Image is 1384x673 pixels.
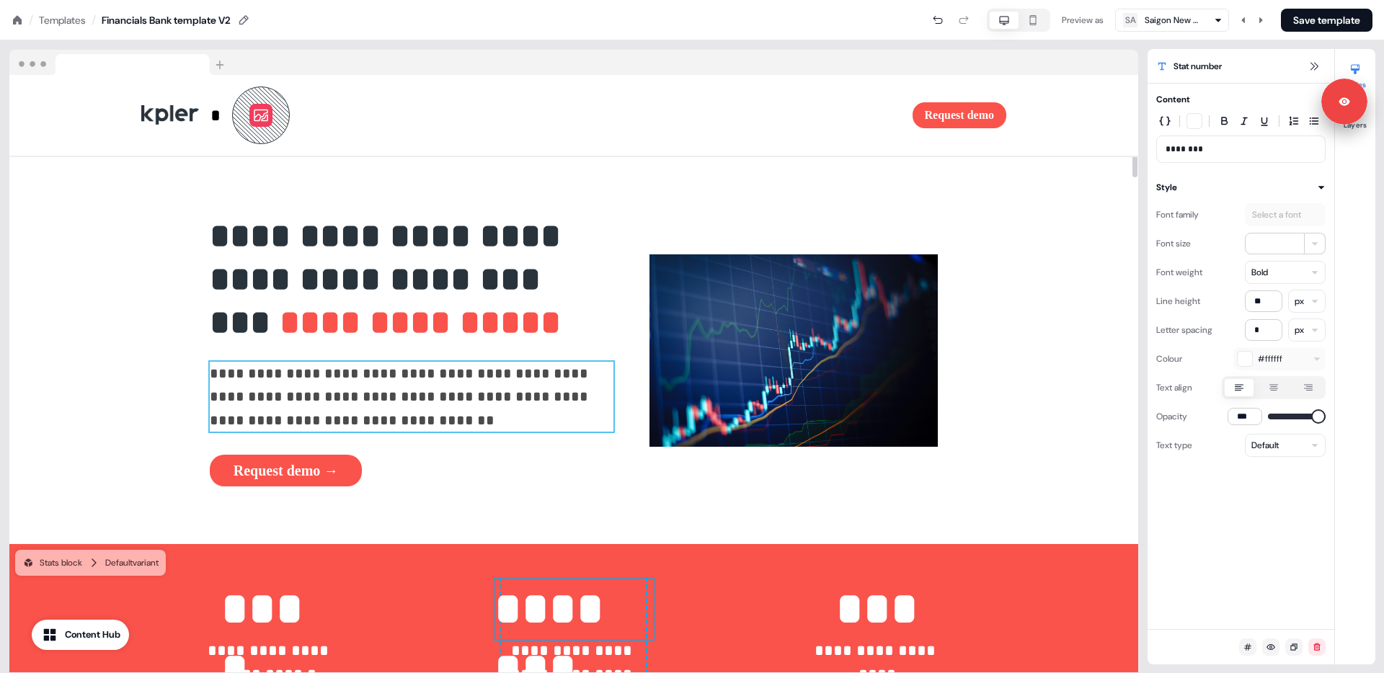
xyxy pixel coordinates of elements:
[1174,59,1222,73] span: Stat number
[1156,290,1200,313] div: Line height
[1156,92,1190,107] div: Content
[39,13,86,27] a: Templates
[1156,347,1182,370] div: Colour
[210,455,613,486] div: Request demo →
[1156,180,1326,195] button: Style
[1156,318,1212,342] div: Letter spacing
[1062,13,1104,27] div: Preview as
[1156,434,1192,457] div: Text type
[1156,180,1177,195] div: Style
[1251,265,1268,280] div: Bold
[1249,208,1304,222] div: Select a font
[1125,13,1136,27] div: SA
[98,75,1050,156] div: *Request demo
[22,556,82,570] div: Stats block
[1251,438,1279,453] div: Default
[1156,405,1187,428] div: Opacity
[210,455,363,486] button: Request demo →
[105,556,159,570] div: Default variant
[32,620,129,650] button: Content Hub
[1295,323,1304,337] div: px
[649,215,938,487] div: Image
[1245,203,1326,226] button: Select a font
[1156,203,1199,226] div: Font family
[1115,9,1229,32] button: SASaigon New Port Corporation
[1258,352,1282,366] span: #ffffff
[1233,347,1326,370] button: #ffffff
[65,628,120,642] div: Content Hub
[1281,9,1372,32] button: Save template
[580,102,1006,128] div: Request demo
[29,12,33,28] div: /
[1156,376,1192,399] div: Text align
[913,102,1006,128] button: Request demo
[1156,232,1191,255] div: Font size
[1295,294,1304,308] div: px
[102,13,231,27] div: Financials Bank template V2
[1145,13,1202,27] div: Saigon New Port Corporation
[92,12,96,28] div: /
[1335,58,1375,89] button: Styles
[9,50,231,76] img: Browser topbar
[1156,261,1202,284] div: Font weight
[649,254,938,447] img: Image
